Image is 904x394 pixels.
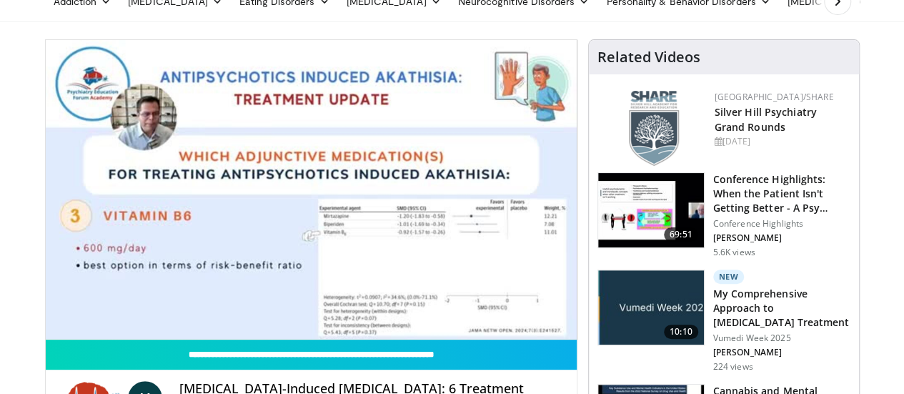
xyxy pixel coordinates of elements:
a: 69:51 Conference Highlights: When the Patient Isn't Getting Better - A Psy… Conference Highlights... [597,172,850,258]
p: 5.6K views [713,247,755,258]
p: [PERSON_NAME] [713,347,850,358]
span: 10:10 [664,325,698,339]
a: [GEOGRAPHIC_DATA]/SHARE [715,91,834,103]
span: 69:51 [664,227,698,242]
a: 10:10 New My Comprehensive Approach to [MEDICAL_DATA] Treatment Vumedi Week 2025 [PERSON_NAME] 22... [597,270,850,373]
h3: My Comprehensive Approach to [MEDICAL_DATA] Treatment [713,287,850,330]
img: 4362ec9e-0993-4580-bfd4-8e18d57e1d49.150x105_q85_crop-smart_upscale.jpg [598,173,704,247]
p: 224 views [713,361,753,373]
p: Conference Highlights [713,218,850,230]
img: ae1082c4-cc90-4cd6-aa10-009092bfa42a.jpg.150x105_q85_crop-smart_upscale.jpg [598,270,704,345]
img: f8aaeb6d-318f-4fcf-bd1d-54ce21f29e87.png.150x105_q85_autocrop_double_scale_upscale_version-0.2.png [629,91,679,166]
p: New [713,270,745,284]
a: Silver Hill Psychiatry Grand Rounds [715,105,817,134]
h4: Related Videos [597,49,700,66]
h3: Conference Highlights: When the Patient Isn't Getting Better - A Psy… [713,172,850,215]
video-js: Video Player [46,40,577,340]
p: Vumedi Week 2025 [713,333,850,344]
p: [PERSON_NAME] [713,232,850,244]
div: [DATE] [715,135,848,148]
